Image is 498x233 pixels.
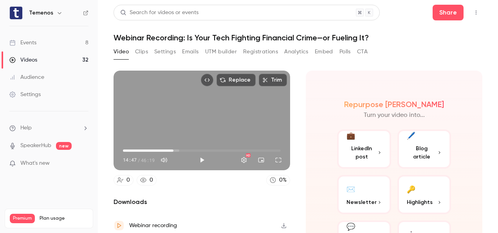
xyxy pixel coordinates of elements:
[137,175,157,186] a: 0
[150,176,153,184] div: 0
[259,74,287,86] button: Trim
[337,129,391,169] button: 💼LinkedIn post
[120,9,198,17] div: Search for videos or events
[243,46,278,58] button: Registrations
[135,46,148,58] button: Clips
[154,46,176,58] button: Settings
[346,131,355,141] div: 💼
[339,46,351,58] button: Polls
[407,131,415,141] div: 🖊️
[407,198,433,206] span: Highlights
[141,157,155,164] span: 46:19
[137,157,140,164] span: /
[114,197,290,207] h2: Downloads
[337,175,391,214] button: ✉️Newsletter
[246,153,251,157] div: HD
[9,124,88,132] li: help-dropdown-opener
[40,215,88,222] span: Plan usage
[344,100,444,109] h2: Repurpose [PERSON_NAME]
[182,46,198,58] button: Emails
[194,152,210,168] button: Play
[205,46,237,58] button: UTM builder
[253,152,269,168] button: Turn on miniplayer
[9,91,41,98] div: Settings
[284,46,309,58] button: Analytics
[357,46,368,58] button: CTA
[20,124,32,132] span: Help
[9,73,44,81] div: Audience
[10,214,35,223] span: Premium
[156,152,172,168] button: Mute
[279,176,287,184] div: 0 %
[123,157,155,164] div: 14:47
[217,74,256,86] button: Replace
[123,157,137,164] span: 14:47
[346,198,377,206] span: Newsletter
[364,111,425,120] p: Turn your video into...
[397,129,451,169] button: 🖊️Blog article
[201,74,213,86] button: Embed video
[114,175,134,186] a: 0
[10,7,22,19] img: Temenos
[20,159,50,167] span: What's new
[9,56,37,64] div: Videos
[407,144,437,161] span: Blog article
[271,152,286,168] button: Full screen
[9,39,36,47] div: Events
[346,183,355,195] div: ✉️
[20,142,51,150] a: SpeakerHub
[56,142,72,150] span: new
[266,175,290,186] a: 0%
[433,5,464,20] button: Share
[407,183,415,195] div: 🔑
[346,222,355,232] div: 💬
[114,33,482,42] h1: Webinar Recording: Is Your Tech Fighting Financial Crime—or Fueling It?
[29,9,53,17] h6: Temenos
[346,144,377,161] span: LinkedIn post
[315,46,333,58] button: Embed
[470,6,482,19] button: Top Bar Actions
[397,175,451,214] button: 🔑Highlights
[129,221,177,230] div: Webinar recording
[236,152,252,168] button: Settings
[114,46,129,58] button: Video
[126,176,130,184] div: 0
